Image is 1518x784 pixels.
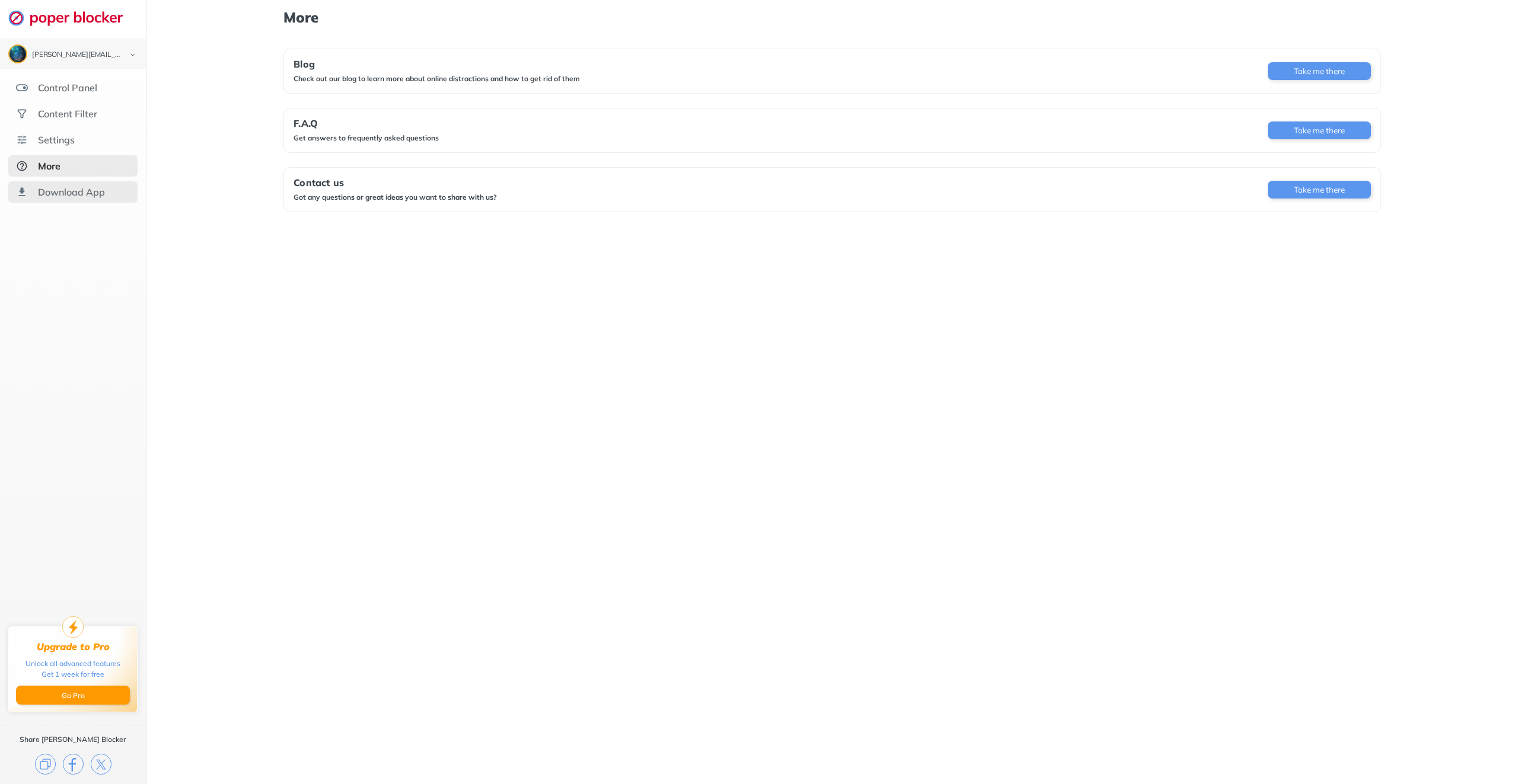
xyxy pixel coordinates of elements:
img: x.svg [91,754,111,775]
img: logo-webpage.svg [8,9,136,26]
div: Check out our blog to learn more about online distractions and how to get rid of them [294,74,580,84]
div: Control Panel [38,82,97,94]
div: Share [PERSON_NAME] Blocker [20,735,126,744]
div: Settings [38,134,75,146]
img: chevron-bottom-black.svg [126,49,140,61]
div: Contact us [294,177,497,188]
div: Unlock all advanced features [25,658,120,669]
img: copy.svg [35,754,56,775]
div: Blog [294,59,580,69]
div: james.cacciatore@gmail.com [32,51,120,59]
div: Download App [38,186,105,198]
img: about-selected.svg [16,160,28,172]
img: ACg8ocK4KWtmKdo0eywgpXz9YXQEmzT62xf7e0x99kdRNnqcIYdyV-Ao=s96-c [9,46,26,62]
div: Get answers to frequently asked questions [294,133,439,143]
img: download-app.svg [16,186,28,198]
div: Got any questions or great ideas you want to share with us? [294,193,497,202]
img: social.svg [16,108,28,120]
div: F.A.Q [294,118,439,129]
button: Go Pro [16,686,130,705]
div: Content Filter [38,108,97,120]
img: settings.svg [16,134,28,146]
button: Take me there [1268,181,1371,199]
img: features.svg [16,82,28,94]
img: upgrade-to-pro.svg [62,616,84,638]
button: Take me there [1268,62,1371,80]
div: Upgrade to Pro [37,641,110,652]
div: More [38,160,60,172]
h1: More [283,9,1380,25]
div: Get 1 week for free [42,669,104,680]
button: Take me there [1268,121,1371,139]
img: facebook.svg [63,754,84,775]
